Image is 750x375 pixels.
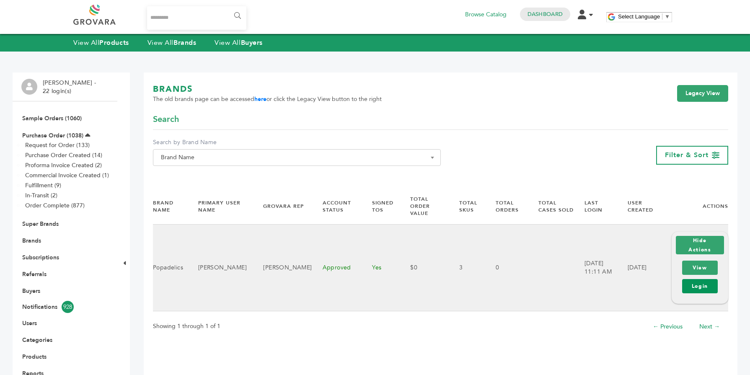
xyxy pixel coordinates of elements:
[153,83,382,95] h1: BRANDS
[22,237,41,245] a: Brands
[485,224,528,311] td: 0
[188,224,253,311] td: [PERSON_NAME]
[25,141,90,149] a: Request for Order (133)
[153,114,179,125] span: Search
[574,189,617,224] th: Last Login
[215,38,263,47] a: View AllBuyers
[99,38,129,47] strong: Products
[699,323,720,331] a: Next →
[153,224,188,311] td: Popadelics
[485,189,528,224] th: Total Orders
[22,270,47,278] a: Referrals
[153,95,382,103] span: The old brands page can be accessed or click the Legacy View button to the right
[253,189,312,224] th: Grovara Rep
[676,236,724,254] button: Hide Actions
[617,189,661,224] th: User Created
[22,319,37,327] a: Users
[153,149,441,166] span: Brand Name
[173,38,196,47] strong: Brands
[653,323,683,331] a: ← Previous
[618,13,660,20] span: Select Language
[254,95,266,103] a: here
[73,38,129,47] a: View AllProducts
[153,138,441,147] label: Search by Brand Name
[22,336,52,344] a: Categories
[682,279,718,293] a: Login
[158,152,436,163] span: Brand Name
[617,224,661,311] td: [DATE]
[25,161,102,169] a: Proforma Invoice Created (2)
[22,114,82,122] a: Sample Orders (1060)
[25,171,109,179] a: Commercial Invoice Created (1)
[618,13,670,20] a: Select Language​
[22,353,47,361] a: Products
[528,10,563,18] a: Dashboard
[25,151,102,159] a: Purchase Order Created (14)
[153,321,220,331] p: Showing 1 through 1 of 1
[662,13,662,20] span: ​
[22,220,59,228] a: Super Brands
[574,224,617,311] td: [DATE] 11:11 AM
[528,189,574,224] th: Total Cases Sold
[147,38,197,47] a: View AllBrands
[362,224,400,311] td: Yes
[21,79,37,95] img: profile.png
[400,189,449,224] th: Total Order Value
[22,132,83,140] a: Purchase Order (1038)
[682,261,718,275] a: View
[312,189,362,224] th: Account Status
[400,224,449,311] td: $0
[241,38,263,47] strong: Buyers
[22,287,40,295] a: Buyers
[153,189,188,224] th: Brand Name
[22,301,108,313] a: Notifications928
[661,189,728,224] th: Actions
[253,224,312,311] td: [PERSON_NAME]
[449,224,485,311] td: 3
[188,189,253,224] th: Primary User Name
[147,6,246,30] input: Search...
[665,150,709,160] span: Filter & Sort
[43,79,98,95] li: [PERSON_NAME] - 22 login(s)
[312,224,362,311] td: Approved
[22,253,59,261] a: Subscriptions
[62,301,74,313] span: 928
[449,189,485,224] th: Total SKUs
[25,181,61,189] a: Fulfillment (9)
[465,10,507,19] a: Browse Catalog
[25,202,85,209] a: Order Complete (877)
[677,85,728,102] a: Legacy View
[362,189,400,224] th: Signed TOS
[25,191,57,199] a: In-Transit (2)
[665,13,670,20] span: ▼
